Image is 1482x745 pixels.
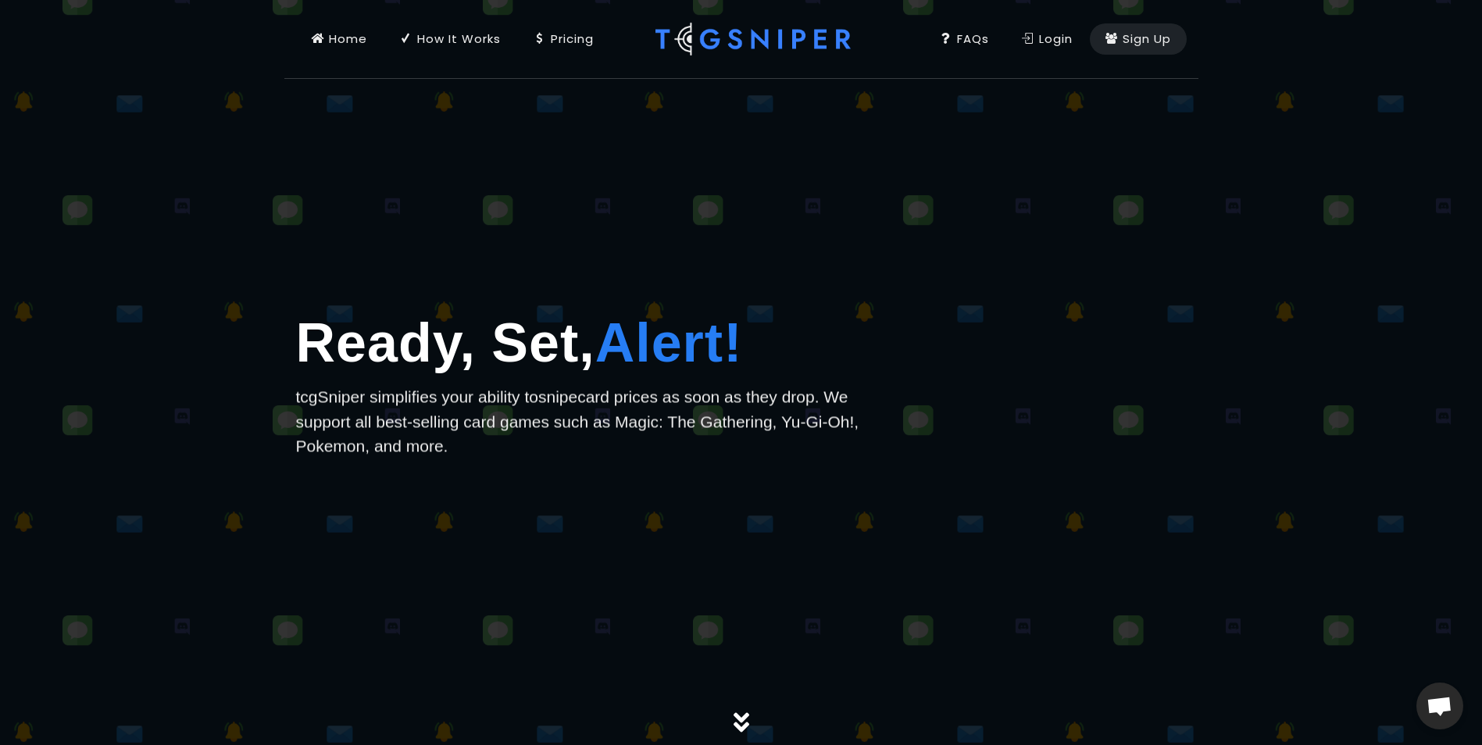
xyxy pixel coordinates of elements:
[296,384,882,458] p: tcgSniper simplifies your ability to card prices as soon as they drop. We support all best-sellin...
[595,312,743,373] span: Alert!
[538,387,577,405] span: snipe
[534,30,594,48] div: Pricing
[400,30,501,48] div: How It Works
[312,30,367,48] div: Home
[1416,683,1463,729] div: Open chat
[1022,30,1073,48] div: Login
[1105,30,1171,48] div: Sign Up
[296,302,882,384] h1: Ready, Set,
[1090,23,1187,55] a: Sign Up
[940,30,989,48] div: FAQs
